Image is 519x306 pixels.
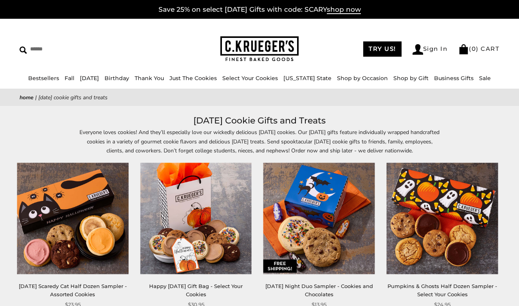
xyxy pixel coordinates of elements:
a: Just The Cookies [169,75,217,82]
span: 0 [472,45,476,52]
a: Select Your Cookies [222,75,278,82]
a: Business Gifts [434,75,474,82]
a: [DATE] Scaredy Cat Half Dozen Sampler - Assorted Cookies [19,283,127,297]
a: [DATE] Night Duo Sampler - Cookies and Chocolates [265,283,373,297]
a: TRY US! [363,41,402,57]
a: Sale [479,75,491,82]
a: Happy [DATE] Gift Bag - Select Your Cookies [149,283,243,297]
a: Save 25% on select [DATE] Gifts with code: SCARYshop now [159,5,361,14]
a: [DATE] [80,75,99,82]
a: Home [20,94,34,101]
img: Bag [458,44,469,54]
img: Happy Halloween Gift Bag - Select Your Cookies [140,163,252,274]
span: [DATE] Cookie Gifts and Treats [38,94,108,101]
a: Birthday [105,75,129,82]
img: Search [20,47,27,54]
input: Search [20,43,130,55]
img: Account [413,44,423,55]
a: Pumpkins & Ghosts Half Dozen Sampler - Select Your Cookies [387,283,497,297]
a: Shop by Gift [393,75,429,82]
a: Thank You [135,75,164,82]
p: Everyone loves cookies! And they’ll especially love our wickedly delicious [DATE] cookies. Our [D... [79,128,440,155]
img: Pumpkins & Ghosts Half Dozen Sampler - Select Your Cookies [387,163,498,274]
a: (0) CART [458,45,499,52]
nav: breadcrumbs [20,93,499,102]
h1: [DATE] Cookie Gifts and Treats [31,114,488,128]
a: Fall [65,75,74,82]
img: Halloween Scaredy Cat Half Dozen Sampler - Assorted Cookies [17,163,128,274]
a: Sign In [413,44,448,55]
img: Halloween Night Duo Sampler - Cookies and Chocolates [263,163,375,274]
span: shop now [327,5,361,14]
a: Bestsellers [28,75,59,82]
a: Shop by Occasion [337,75,388,82]
span: | [35,94,37,101]
img: C.KRUEGER'S [220,36,299,62]
a: [US_STATE] State [283,75,332,82]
